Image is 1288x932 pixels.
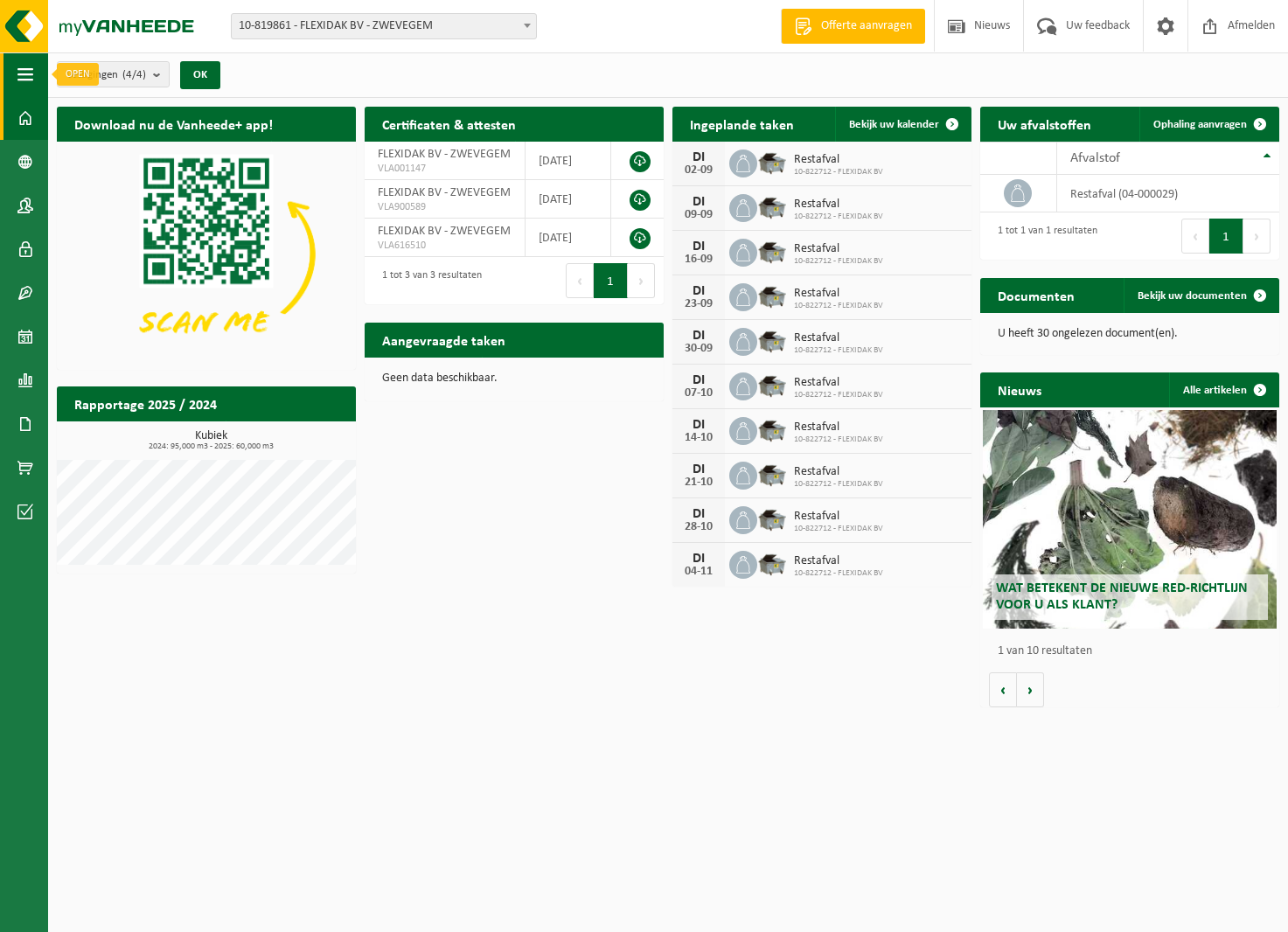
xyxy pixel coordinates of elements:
span: 10-822712 - FLEXIDAK BV [794,345,883,356]
button: Previous [1181,219,1209,254]
div: DI [681,195,716,209]
span: 10-822712 - FLEXIDAK BV [794,435,883,445]
h2: Ingeplande taken [672,107,811,141]
count: (4/4) [122,69,146,80]
img: WB-5000-GAL-GY-01 [757,191,787,221]
a: Offerte aanvragen [781,9,925,44]
h2: Certificaten & attesten [365,107,533,141]
h2: Uw afvalstoffen [980,107,1109,141]
div: 21-10 [681,476,716,489]
span: Restafval [794,331,883,345]
span: Offerte aanvragen [817,17,916,35]
h2: Download nu de Vanheede+ app! [57,107,290,141]
span: 10-822712 - FLEXIDAK BV [794,390,883,400]
h2: Rapportage 2025 / 2024 [57,386,234,421]
div: 04-11 [681,566,716,578]
div: 09-09 [681,209,716,221]
div: DI [681,418,716,432]
td: restafval (04-000029) [1057,175,1279,212]
div: 07-10 [681,387,716,400]
button: OK [180,61,220,89]
span: Restafval [794,421,883,435]
button: Vorige [989,672,1017,707]
button: 1 [594,263,628,298]
img: Download de VHEPlus App [57,142,356,366]
img: WB-5000-GAL-GY-01 [757,548,787,578]
h2: Documenten [980,278,1092,312]
img: WB-5000-GAL-GY-01 [757,147,787,177]
span: VLA616510 [378,239,512,253]
span: FLEXIDAK BV - ZWEVEGEM [378,186,511,199]
a: Bekijk uw documenten [1124,278,1278,313]
div: 30-09 [681,343,716,355]
button: Volgende [1017,672,1044,707]
div: DI [681,552,716,566]
a: Bekijk rapportage [226,421,354,456]
span: 10-822712 - FLEXIDAK BV [794,256,883,267]
span: 2024: 95,000 m3 - 2025: 60,000 m3 [66,442,356,451]
span: Bekijk uw documenten [1138,290,1247,302]
div: 14-10 [681,432,716,444]
span: Wat betekent de nieuwe RED-richtlijn voor u als klant? [996,581,1248,612]
span: Vestigingen [66,62,146,88]
td: [DATE] [526,180,611,219]
span: 10-819861 - FLEXIDAK BV - ZWEVEGEM [232,14,536,38]
div: DI [681,284,716,298]
button: Previous [566,263,594,298]
div: 16-09 [681,254,716,266]
span: Restafval [794,554,883,568]
div: DI [681,150,716,164]
div: 23-09 [681,298,716,310]
td: [DATE] [526,219,611,257]
div: DI [681,329,716,343]
span: 10-822712 - FLEXIDAK BV [794,212,883,222]
span: FLEXIDAK BV - ZWEVEGEM [378,225,511,238]
a: Bekijk uw kalender [835,107,970,142]
span: 10-822712 - FLEXIDAK BV [794,301,883,311]
button: 1 [1209,219,1243,254]
p: 1 van 10 resultaten [998,645,1271,657]
td: [DATE] [526,142,611,180]
img: WB-5000-GAL-GY-01 [757,459,787,489]
span: FLEXIDAK BV - ZWEVEGEM [378,148,511,161]
span: Bekijk uw kalender [849,119,939,130]
span: VLA900589 [378,200,512,214]
h2: Nieuws [980,372,1059,407]
div: DI [681,240,716,254]
img: WB-5000-GAL-GY-01 [757,414,787,444]
img: WB-5000-GAL-GY-01 [757,370,787,400]
span: Restafval [794,376,883,390]
span: Ophaling aanvragen [1153,119,1247,130]
span: Afvalstof [1070,151,1120,165]
span: 10-819861 - FLEXIDAK BV - ZWEVEGEM [231,13,537,39]
img: WB-5000-GAL-GY-01 [757,504,787,533]
button: Next [1243,219,1271,254]
div: 1 tot 1 van 1 resultaten [989,217,1097,255]
span: 10-822712 - FLEXIDAK BV [794,479,883,490]
span: Restafval [794,153,883,167]
h3: Kubiek [66,430,356,451]
span: Restafval [794,242,883,256]
span: 10-822712 - FLEXIDAK BV [794,524,883,534]
a: Wat betekent de nieuwe RED-richtlijn voor u als klant? [983,410,1276,629]
div: 1 tot 3 van 3 resultaten [373,261,482,300]
div: DI [681,373,716,387]
a: Alle artikelen [1169,372,1278,407]
img: WB-5000-GAL-GY-01 [757,325,787,355]
div: DI [681,463,716,476]
span: 10-822712 - FLEXIDAK BV [794,167,883,177]
img: WB-5000-GAL-GY-01 [757,236,787,266]
div: 02-09 [681,164,716,177]
span: VLA001147 [378,162,512,176]
p: Geen data beschikbaar. [382,372,646,385]
span: 10-822712 - FLEXIDAK BV [794,568,883,579]
span: Restafval [794,465,883,479]
span: Restafval [794,510,883,524]
span: Restafval [794,287,883,301]
button: Next [628,263,655,298]
a: Ophaling aanvragen [1139,107,1278,142]
span: Restafval [794,198,883,212]
button: Vestigingen(4/4) [57,61,170,87]
p: U heeft 30 ongelezen document(en). [998,328,1262,340]
div: 28-10 [681,521,716,533]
